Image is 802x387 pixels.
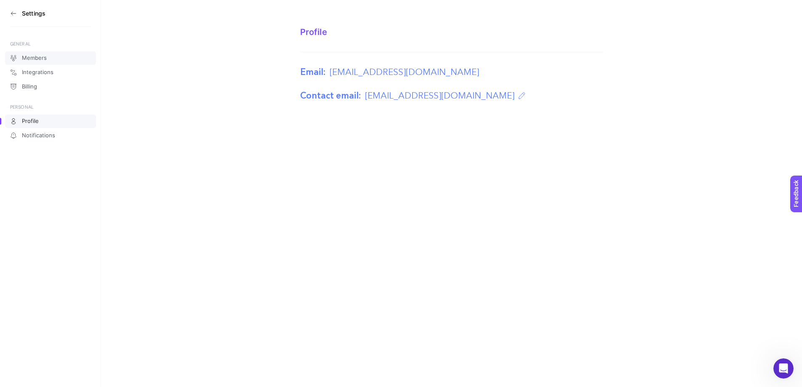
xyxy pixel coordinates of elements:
[22,10,45,17] h3: Settings
[330,66,479,79] span: [EMAIL_ADDRESS][DOMAIN_NAME]
[22,69,53,76] span: Integrations
[5,3,32,9] span: Feedback
[22,132,55,139] span: Notifications
[5,66,96,79] a: Integrations
[10,40,91,47] div: GENERAL
[519,92,525,99] img: change contact email
[22,118,39,125] span: Profile
[22,55,47,61] span: Members
[5,80,96,93] a: Billing
[300,89,361,103] label: Contact email:
[300,27,603,37] div: Profile
[5,129,96,142] a: Notifications
[10,104,91,110] div: PERSONAL
[300,66,325,79] label: Email:
[5,51,96,65] a: Members
[773,358,794,379] iframe: Intercom live chat
[22,83,37,90] span: Billing
[365,89,514,103] span: [EMAIL_ADDRESS][DOMAIN_NAME]
[5,115,96,128] a: Profile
